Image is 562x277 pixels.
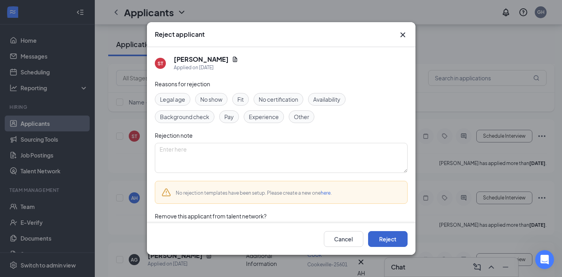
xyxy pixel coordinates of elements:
button: Cancel [324,231,363,247]
div: Applied on [DATE] [174,64,238,72]
svg: Cross [398,30,408,40]
h5: [PERSON_NAME] [174,55,229,64]
span: Legal age [160,95,185,104]
h3: Reject applicant [155,30,205,39]
svg: Document [232,56,238,63]
span: Other [294,112,309,121]
svg: Warning [162,188,171,197]
span: No rejection templates have been setup. Please create a new one . [176,190,332,196]
span: Pay [224,112,234,121]
span: No show [200,95,222,104]
span: Fit [237,95,244,104]
span: Availability [313,95,340,104]
span: Rejection note [155,132,193,139]
a: here [321,190,331,196]
iframe: Intercom live chat [535,250,554,269]
span: No certification [259,95,298,104]
button: Reject [368,231,408,247]
span: Reasons for rejection [155,80,210,87]
span: Background check [160,112,209,121]
div: ST [158,60,163,67]
span: Remove this applicant from talent network? [155,212,267,220]
button: Close [398,30,408,40]
span: Experience [249,112,279,121]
